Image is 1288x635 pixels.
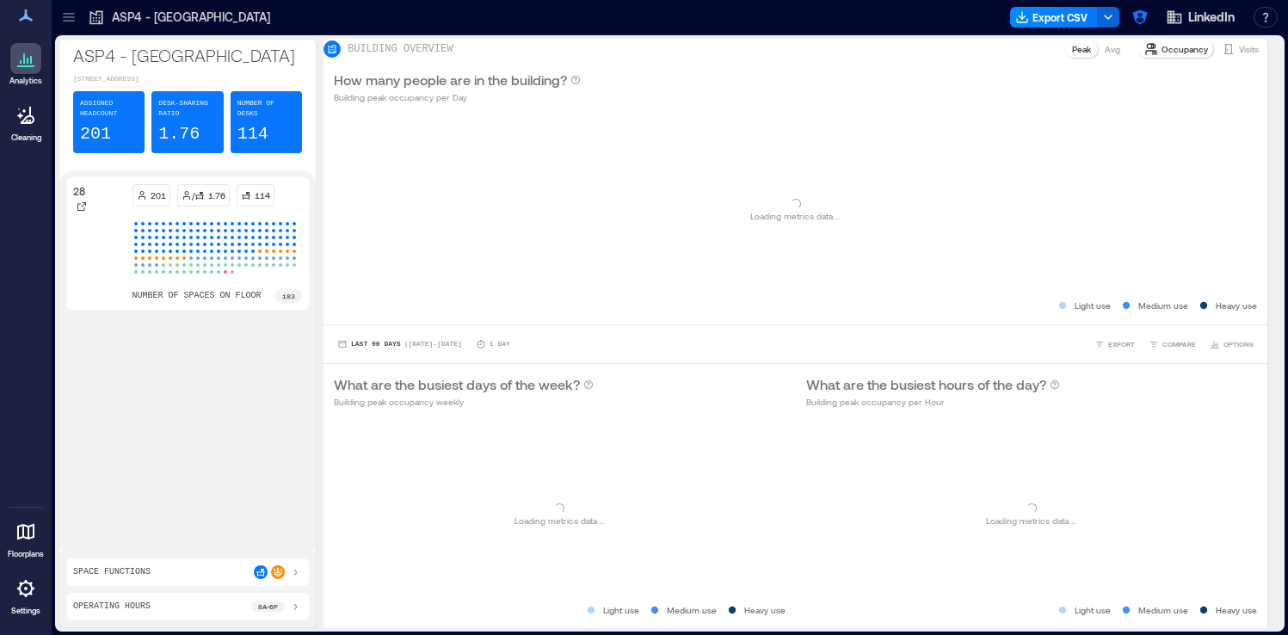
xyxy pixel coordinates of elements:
button: EXPORT [1091,336,1138,353]
p: Medium use [667,603,717,617]
a: Cleaning [4,95,47,148]
p: / [192,188,194,202]
p: Heavy use [1216,299,1257,312]
p: Light use [603,603,639,617]
p: Heavy use [1216,603,1257,617]
p: Number of Desks [237,98,295,119]
p: Floorplans [8,549,44,559]
a: Settings [5,568,46,621]
p: number of spaces on floor [132,289,262,303]
p: Building peak occupancy per Day [334,90,581,104]
p: 201 [80,122,111,146]
p: 201 [151,188,166,202]
p: Loading metrics data ... [986,514,1076,527]
p: ASP4 - [GEOGRAPHIC_DATA] [112,9,270,26]
span: LinkedIn [1188,9,1235,26]
p: 1 Day [490,339,510,349]
span: COMPARE [1162,339,1196,349]
p: Peak [1072,42,1091,56]
p: Assigned Headcount [80,98,138,119]
a: Analytics [4,38,47,91]
p: Light use [1075,603,1111,617]
p: 114 [255,188,270,202]
p: Visits [1239,42,1259,56]
p: ASP4 - [GEOGRAPHIC_DATA] [73,43,302,67]
p: Operating Hours [73,600,151,613]
span: OPTIONS [1223,339,1254,349]
p: Space Functions [73,565,151,579]
p: BUILDING OVERVIEW [348,42,453,56]
p: Loading metrics data ... [515,514,605,527]
p: 8a - 6p [258,601,278,612]
p: Cleaning [11,133,41,143]
p: Loading metrics data ... [750,209,841,223]
p: Heavy use [744,603,786,617]
p: What are the busiest days of the week? [334,374,580,395]
p: Desk-sharing ratio [158,98,216,119]
p: 183 [282,291,295,301]
p: [STREET_ADDRESS] [73,74,302,84]
p: Occupancy [1162,42,1208,56]
button: Export CSV [1010,7,1098,28]
p: What are the busiest hours of the day? [806,374,1046,395]
button: LinkedIn [1161,3,1240,31]
a: Floorplans [3,511,49,564]
p: Building peak occupancy weekly [334,395,594,409]
p: 1.76 [208,188,225,202]
p: Avg [1105,42,1120,56]
p: Medium use [1138,603,1188,617]
p: 28 [73,184,85,198]
p: 114 [237,122,268,146]
p: Light use [1075,299,1111,312]
p: Settings [11,606,40,616]
button: Last 90 Days |[DATE]-[DATE] [334,336,465,353]
button: COMPARE [1145,336,1199,353]
p: 1.76 [158,122,200,146]
p: Building peak occupancy per Hour [806,395,1060,409]
p: How many people are in the building? [334,70,567,90]
p: Medium use [1138,299,1188,312]
button: OPTIONS [1206,336,1257,353]
span: EXPORT [1108,339,1135,349]
p: Analytics [9,76,42,86]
